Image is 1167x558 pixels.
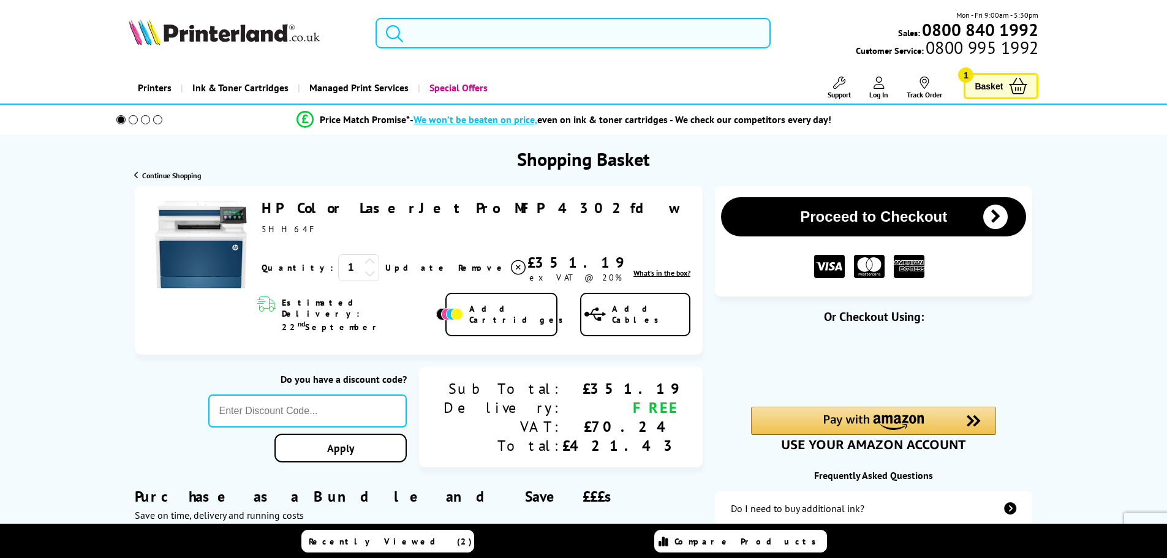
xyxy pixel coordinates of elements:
a: Log In [869,77,888,99]
a: additional-ink [715,491,1032,526]
h1: Shopping Basket [517,147,650,171]
span: Mon - Fri 9:00am - 5:30pm [956,9,1038,21]
button: Proceed to Checkout [721,197,1026,236]
a: Recently Viewed (2) [301,530,474,552]
div: Frequently Asked Questions [715,469,1032,481]
span: Ink & Toner Cartridges [192,72,289,104]
a: Delete item from your basket [458,258,527,277]
span: Price Match Promise* [320,113,410,126]
a: Printerland Logo [129,18,361,48]
span: Add Cables [612,303,689,325]
div: Save on time, delivery and running costs [135,509,703,521]
span: Continue Shopping [142,171,201,180]
div: £351.19 [527,253,623,272]
div: Total: [444,436,562,455]
span: We won’t be beaten on price, [414,113,537,126]
img: American Express [894,255,924,279]
a: Managed Print Services [298,72,418,104]
a: Apply [274,434,407,462]
div: Or Checkout Using: [715,309,1032,325]
a: Compare Products [654,530,827,552]
a: lnk_inthebox [633,268,690,277]
a: Support [828,77,851,99]
div: Amazon Pay - Use your Amazon account [751,407,996,450]
a: HP Color LaserJet Pro MFP 4302fdw [262,198,680,217]
span: Support [828,90,851,99]
a: Track Order [907,77,942,99]
div: Sub Total: [444,379,562,398]
span: Estimated Delivery: 22 September [282,297,433,333]
input: Enter Discount Code... [208,394,407,428]
span: ex VAT @ 20% [529,272,622,283]
span: 1 [958,67,973,83]
a: 0800 840 1992 [920,24,1038,36]
span: What's in the box? [633,268,690,277]
li: modal_Promise [100,109,1029,130]
span: Sales: [898,27,920,39]
span: 5HH64F [262,224,318,235]
div: VAT: [444,417,562,436]
span: Customer Service: [856,42,1038,56]
div: Do I need to buy additional ink? [731,502,864,515]
b: 0800 840 1992 [922,18,1038,41]
a: Special Offers [418,72,497,104]
a: Update [385,262,448,273]
iframe: PayPal [751,344,996,372]
div: Purchase as a Bundle and Save £££s [135,469,703,521]
div: Delivery: [444,398,562,417]
span: Recently Viewed (2) [309,536,472,547]
a: Printers [129,72,181,104]
a: Continue Shopping [134,171,201,180]
span: Basket [975,78,1003,94]
div: £70.24 [562,417,678,436]
a: Ink & Toner Cartridges [181,72,298,104]
span: Remove [458,262,507,273]
span: 0800 995 1992 [924,42,1038,53]
img: MASTER CARD [854,255,885,279]
span: Quantity: [262,262,333,273]
div: Do you have a discount code? [208,373,407,385]
span: Add Cartridges [469,303,570,325]
img: Add Cartridges [436,308,463,320]
a: Basket 1 [964,73,1038,99]
div: - even on ink & toner cartridges - We check our competitors every day! [410,113,831,126]
img: Printerland Logo [129,18,320,45]
div: £421.43 [562,436,678,455]
div: £351.19 [562,379,678,398]
div: FREE [562,398,678,417]
span: Log In [869,90,888,99]
sup: nd [298,319,305,328]
img: VISA [814,255,845,279]
span: Compare Products [674,536,823,547]
img: HP Color LaserJet Pro MFP 4302fdw [155,198,247,290]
